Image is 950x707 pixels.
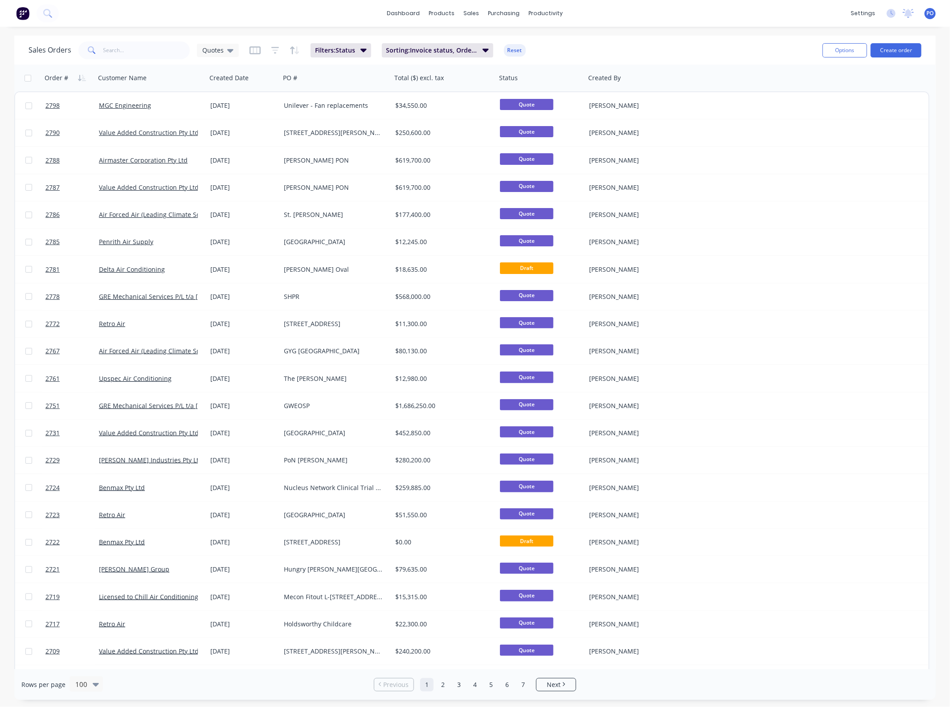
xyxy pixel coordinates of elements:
div: [DATE] [210,292,277,301]
span: 2790 [45,128,60,137]
div: [PERSON_NAME] [589,401,688,410]
div: $177,400.00 [395,210,488,219]
a: 2709 [45,638,99,665]
a: 2767 [45,338,99,364]
div: $80,130.00 [395,347,488,356]
div: [PERSON_NAME] [589,456,688,465]
div: $619,700.00 [395,156,488,165]
div: $280,200.00 [395,456,488,465]
div: Nucleus Network Clinical Trial Facility [284,483,383,492]
a: 2781 [45,256,99,283]
div: $240,200.00 [395,647,488,656]
a: 2787 [45,174,99,201]
a: Page 2 [436,678,450,691]
span: Quote [500,317,553,328]
div: [DATE] [210,565,277,574]
span: 2724 [45,483,60,492]
button: Filters:Status [311,43,371,57]
a: Benmax Pty Ltd [99,538,145,546]
a: 2788 [45,147,99,174]
div: [PERSON_NAME] [589,347,688,356]
a: Page 1 is your current page [420,678,434,691]
a: 2751 [45,392,99,419]
a: MGC Engineering [99,101,151,110]
span: 2751 [45,401,60,410]
div: The [PERSON_NAME] [284,374,383,383]
div: $619,700.00 [395,183,488,192]
a: 2717 [45,611,99,638]
div: St. [PERSON_NAME] [284,210,383,219]
a: Page 7 [516,678,530,691]
div: products [425,7,459,20]
div: sales [459,7,484,20]
a: Page 3 [452,678,466,691]
a: GRE Mechanical Services P/L t/a [PERSON_NAME] & [PERSON_NAME] [99,401,303,410]
a: Licensed to Chill Air Conditioning Australia Pty Ltd [99,593,249,601]
a: 2790 [45,119,99,146]
span: 2723 [45,511,60,519]
div: [PERSON_NAME] [589,319,688,328]
div: [PERSON_NAME] [589,593,688,601]
div: productivity [524,7,568,20]
div: [DATE] [210,538,277,547]
span: Quote [500,99,553,110]
a: 2722 [45,529,99,556]
span: 2729 [45,456,60,465]
span: Quote [500,153,553,164]
div: [DATE] [210,319,277,328]
span: Rows per page [21,680,66,689]
div: GWEOSP [284,401,383,410]
div: [PERSON_NAME] [589,647,688,656]
div: [STREET_ADDRESS][PERSON_NAME] [284,647,383,656]
a: 2798 [45,92,99,119]
div: Mecon Fitout L-[STREET_ADDRESS][PERSON_NAME] [284,593,383,601]
span: 2785 [45,237,60,246]
div: Total ($) excl. tax [394,74,444,82]
a: GRE Mechanical Services P/L t/a [PERSON_NAME] & [PERSON_NAME] [99,292,303,301]
span: Quote [500,290,553,301]
a: Value Added Construction Pty Ltd [99,128,199,137]
a: Value Added Construction Pty Ltd [99,183,199,192]
a: 2786 [45,201,99,228]
div: [DATE] [210,128,277,137]
button: Options [823,43,867,57]
div: [PERSON_NAME] PON [284,183,383,192]
div: [PERSON_NAME] [589,183,688,192]
a: Page 6 [500,678,514,691]
span: 2761 [45,374,60,383]
a: Upspec Air Conditioning [99,374,172,383]
span: Quote [500,590,553,601]
div: $11,300.00 [395,319,488,328]
div: [STREET_ADDRESS] [284,538,383,547]
a: 2785 [45,229,99,255]
a: Page 4 [468,678,482,691]
div: [DATE] [210,593,277,601]
a: Retro Air [99,620,125,628]
a: dashboard [383,7,425,20]
span: Draft [500,262,553,274]
a: 2731 [45,420,99,446]
span: Quote [500,344,553,356]
span: Quote [500,181,553,192]
div: [GEOGRAPHIC_DATA] [284,237,383,246]
div: PO # [283,74,297,82]
div: purchasing [484,7,524,20]
div: [DATE] [210,647,277,656]
div: [PERSON_NAME] [589,538,688,547]
a: Penrith Air Supply [99,237,153,246]
img: Factory [16,7,29,20]
div: [DATE] [210,511,277,519]
div: [PERSON_NAME] [589,565,688,574]
input: Search... [103,41,190,59]
div: [PERSON_NAME] [589,265,688,274]
span: 2722 [45,538,60,547]
span: 2717 [45,620,60,629]
span: 2731 [45,429,60,437]
div: $22,300.00 [395,620,488,629]
div: Status [499,74,518,82]
span: Quote [500,399,553,410]
span: Filters: Status [315,46,355,55]
span: Quotes [202,45,224,55]
div: [PERSON_NAME] [589,483,688,492]
div: $12,245.00 [395,237,488,246]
